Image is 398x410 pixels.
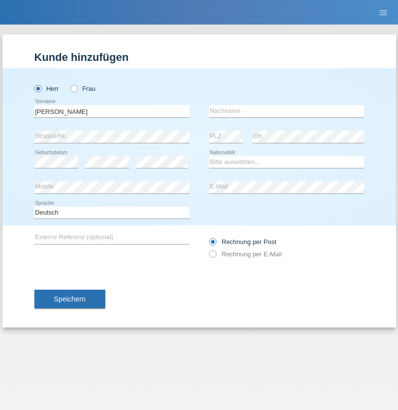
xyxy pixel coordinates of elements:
[209,238,215,250] input: Rechnung per Post
[34,85,41,91] input: Herr
[70,85,95,92] label: Frau
[209,250,282,258] label: Rechnung per E-Mail
[34,85,59,92] label: Herr
[34,290,105,308] button: Speichern
[209,238,276,246] label: Rechnung per Post
[378,8,388,18] i: menu
[209,250,215,263] input: Rechnung per E-Mail
[54,295,86,303] span: Speichern
[70,85,77,91] input: Frau
[34,51,364,63] h1: Kunde hinzufügen
[373,9,393,15] a: menu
